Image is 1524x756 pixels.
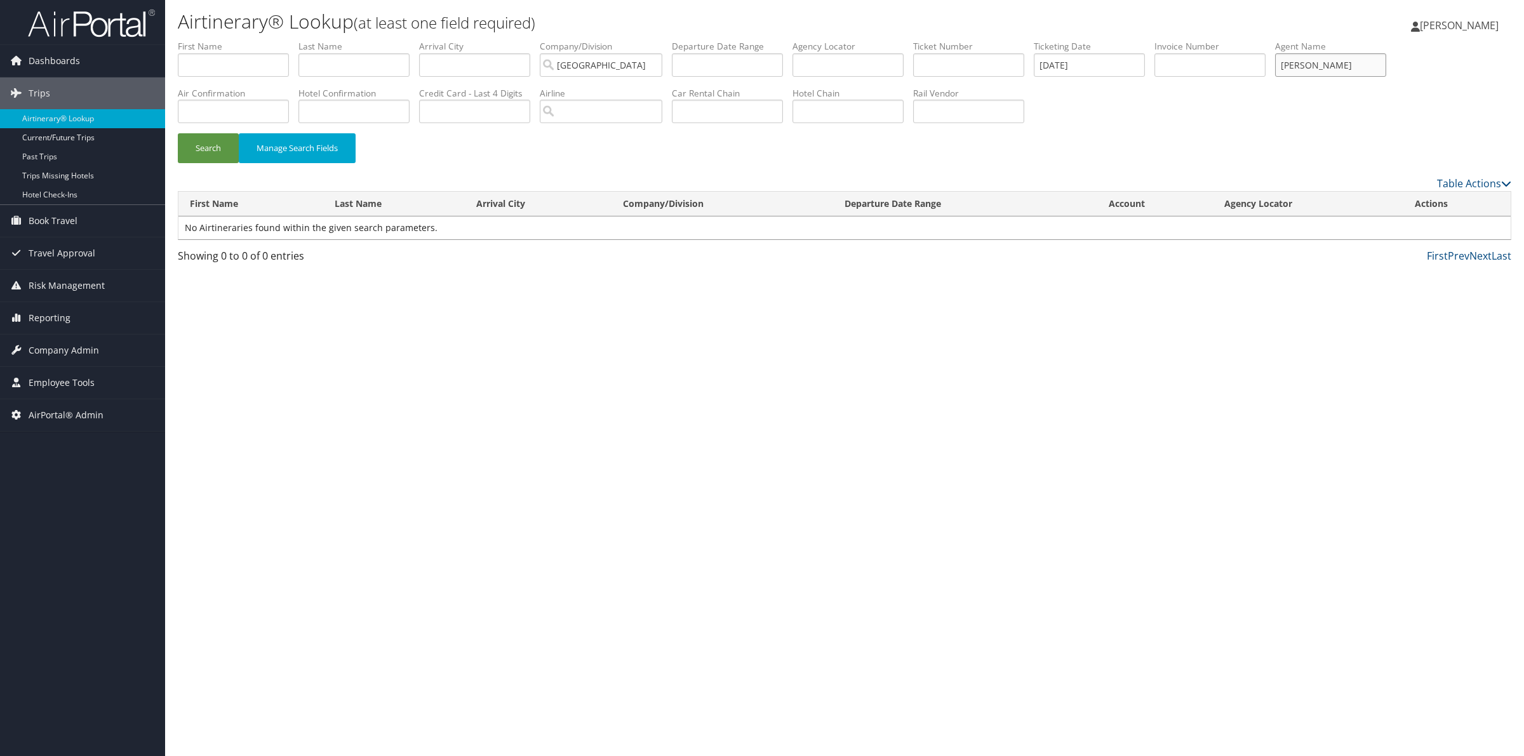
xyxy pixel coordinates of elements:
[913,87,1034,100] label: Rail Vendor
[419,40,540,53] label: Arrival City
[178,192,323,216] th: First Name: activate to sort column ascending
[792,40,913,53] label: Agency Locator
[29,335,99,366] span: Company Admin
[540,87,672,100] label: Airline
[29,77,50,109] span: Trips
[29,237,95,269] span: Travel Approval
[792,87,913,100] label: Hotel Chain
[29,367,95,399] span: Employee Tools
[419,87,540,100] label: Credit Card - Last 4 Digits
[1420,18,1499,32] span: [PERSON_NAME]
[672,40,792,53] label: Departure Date Range
[29,399,104,431] span: AirPortal® Admin
[178,87,298,100] label: Air Confirmation
[239,133,356,163] button: Manage Search Fields
[913,40,1034,53] label: Ticket Number
[29,302,70,334] span: Reporting
[1097,192,1212,216] th: Account: activate to sort column ascending
[178,216,1511,239] td: No Airtineraries found within the given search parameters.
[178,40,298,53] label: First Name
[612,192,833,216] th: Company/Division
[833,192,1097,216] th: Departure Date Range: activate to sort column ascending
[1492,249,1511,263] a: Last
[29,270,105,302] span: Risk Management
[29,205,77,237] span: Book Travel
[298,40,419,53] label: Last Name
[178,8,1067,35] h1: Airtinerary® Lookup
[672,87,792,100] label: Car Rental Chain
[29,45,80,77] span: Dashboards
[178,133,239,163] button: Search
[28,8,155,38] img: airportal-logo.png
[1469,249,1492,263] a: Next
[178,248,497,270] div: Showing 0 to 0 of 0 entries
[1154,40,1275,53] label: Invoice Number
[1275,40,1396,53] label: Agent Name
[1403,192,1511,216] th: Actions
[354,12,535,33] small: (at least one field required)
[540,40,672,53] label: Company/Division
[298,87,419,100] label: Hotel Confirmation
[1411,6,1511,44] a: [PERSON_NAME]
[1437,176,1511,190] a: Table Actions
[1448,249,1469,263] a: Prev
[1213,192,1404,216] th: Agency Locator: activate to sort column ascending
[1427,249,1448,263] a: First
[1034,40,1154,53] label: Ticketing Date
[465,192,612,216] th: Arrival City: activate to sort column ascending
[323,192,465,216] th: Last Name: activate to sort column ascending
